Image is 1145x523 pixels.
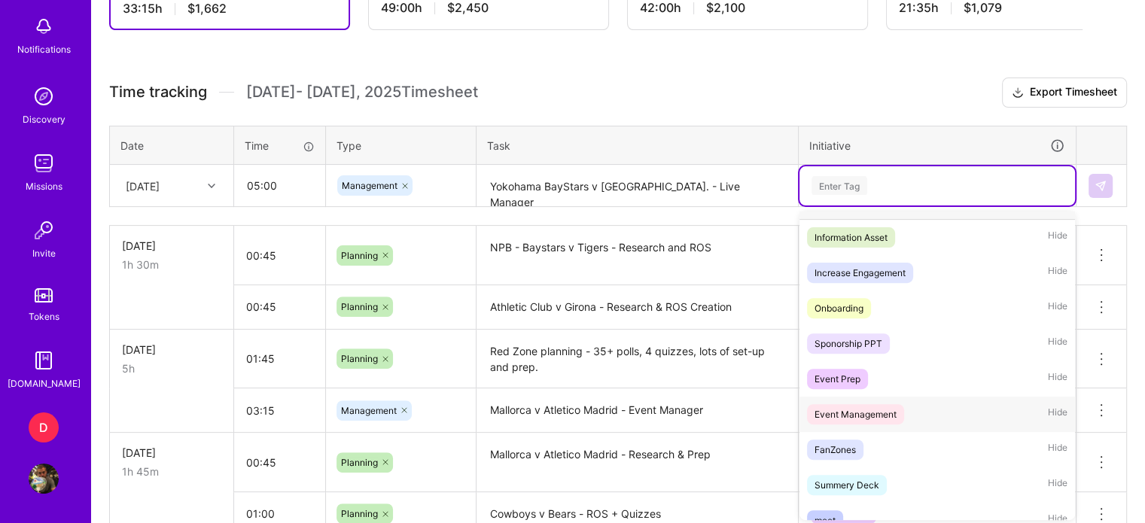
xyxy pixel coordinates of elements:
[1048,475,1067,495] span: Hide
[208,182,215,190] i: icon Chevron
[1048,439,1067,460] span: Hide
[122,360,221,376] div: 5h
[245,138,315,154] div: Time
[234,339,325,379] input: HH:MM
[32,245,56,261] div: Invite
[25,464,62,494] a: User Avatar
[122,342,221,357] div: [DATE]
[109,83,207,102] span: Time tracking
[26,178,62,194] div: Missions
[29,11,59,41] img: bell
[477,126,799,165] th: Task
[122,464,221,479] div: 1h 45m
[341,457,378,468] span: Planning
[235,166,324,205] input: HH:MM
[812,174,867,197] div: Enter Tag
[8,376,81,391] div: [DOMAIN_NAME]
[815,477,879,493] div: Summery Deck
[815,442,856,458] div: FanZones
[815,300,863,316] div: Onboarding
[234,287,325,327] input: HH:MM
[29,412,59,442] div: D
[341,301,378,312] span: Planning
[478,227,796,284] textarea: NPB - Baystars v Tigers - Research and ROS
[29,148,59,178] img: teamwork
[246,83,478,102] span: [DATE] - [DATE] , 2025 Timesheet
[815,336,882,351] div: Sponorship PPT
[29,81,59,111] img: discovery
[234,391,325,430] input: HH:MM
[815,371,860,387] div: Event Prep
[478,287,796,328] textarea: Athletic Club v Girona - Research & ROS Creation
[234,442,325,482] input: HH:MM
[341,405,397,416] span: Management
[29,309,59,324] div: Tokens
[1095,180,1107,192] img: Submit
[123,1,336,17] div: 33:15 h
[341,508,378,519] span: Planning
[29,345,59,376] img: guide book
[341,250,378,261] span: Planning
[122,257,221,272] div: 1h 30m
[35,288,53,303] img: tokens
[1048,333,1067,354] span: Hide
[25,412,62,442] a: D
[23,111,65,127] div: Discovery
[342,180,397,191] span: Management
[809,137,1065,154] div: Initiative
[1012,85,1024,101] i: icon Download
[110,126,234,165] th: Date
[478,390,796,431] textarea: Mallorca v Atletico Madrid - Event Manager
[17,41,71,57] div: Notifications
[1048,298,1067,318] span: Hide
[234,236,325,275] input: HH:MM
[478,434,796,491] textarea: Mallorca v Atletico Madrid - Research & Prep
[29,215,59,245] img: Invite
[1048,404,1067,424] span: Hide
[187,1,227,17] span: $1,662
[326,126,477,165] th: Type
[815,265,906,281] div: Increase Engagement
[126,178,160,193] div: [DATE]
[341,353,378,364] span: Planning
[29,464,59,494] img: User Avatar
[122,238,221,254] div: [DATE]
[122,445,221,461] div: [DATE]
[478,166,796,206] textarea: Yokohama BayStars v [GEOGRAPHIC_DATA]. - Live Manager
[1048,263,1067,283] span: Hide
[815,406,897,422] div: Event Management
[1048,369,1067,389] span: Hide
[478,331,796,388] textarea: Red Zone planning - 35+ polls, 4 quizzes, lots of set-up and prep.
[815,230,888,245] div: Information Asset
[1002,78,1127,108] button: Export Timesheet
[1048,227,1067,248] span: Hide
